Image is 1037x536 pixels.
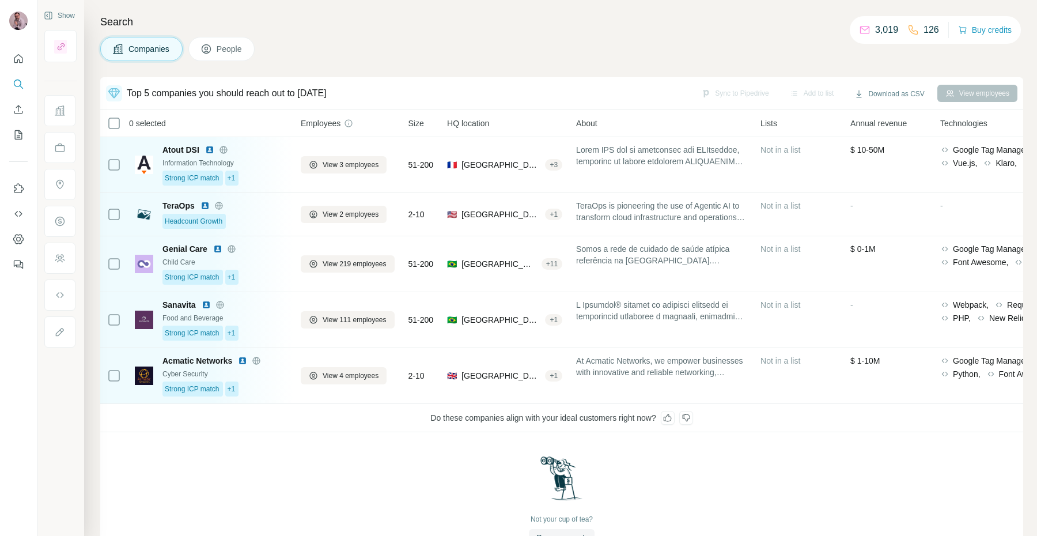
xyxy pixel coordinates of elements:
[447,370,457,382] span: 🇬🇧
[447,209,457,220] span: 🇺🇸
[875,23,898,37] p: 3,019
[846,85,932,103] button: Download as CSV
[447,118,489,129] span: HQ location
[162,158,287,168] div: Information Technology
[953,243,1030,255] span: Google Tag Manager,
[36,7,83,24] button: Show
[760,244,800,254] span: Not in a list
[162,313,287,323] div: Food and Beverage
[9,12,28,30] img: Avatar
[200,201,210,210] img: LinkedIn logo
[9,99,28,120] button: Enrich CSV
[9,178,28,199] button: Use Surfe on LinkedIn
[238,356,247,365] img: LinkedIn logo
[165,173,219,183] span: Strong ICP match
[162,144,199,156] span: Atout DSI
[542,259,562,269] div: + 11
[850,300,853,309] span: -
[228,328,236,338] span: +1
[447,159,457,171] span: 🇫🇷
[953,355,1030,367] span: Google Tag Manager,
[9,203,28,224] button: Use Surfe API
[760,201,800,210] span: Not in a list
[323,315,387,325] span: View 111 employees
[100,14,1023,30] h4: Search
[323,371,379,381] span: View 4 employees
[461,159,540,171] span: [GEOGRAPHIC_DATA]
[461,209,540,220] span: [GEOGRAPHIC_DATA], [US_STATE]
[576,243,747,266] span: Somos a rede de cuidado de saúde atípica referência na [GEOGRAPHIC_DATA]. Especializada no desenv...
[128,43,171,55] span: Companies
[760,118,777,129] span: Lists
[135,367,153,385] img: Logo of Acmatic Networks
[850,244,876,254] span: $ 0-1M
[408,209,425,220] span: 2-10
[9,74,28,95] button: Search
[989,312,1028,324] span: New Relic,
[576,355,747,378] span: At Acmatic Networks, we empower businesses with innovative and reliable networking, communication...
[228,384,236,394] span: +1
[408,258,434,270] span: 51-200
[165,384,219,394] span: Strong ICP match
[9,229,28,250] button: Dashboard
[760,300,800,309] span: Not in a list
[323,209,379,220] span: View 2 employees
[958,22,1012,38] button: Buy credits
[545,371,562,381] div: + 1
[953,299,989,311] span: Webpack,
[940,118,987,129] span: Technologies
[996,157,1017,169] span: Klaro,
[323,160,379,170] span: View 3 employees
[127,86,327,100] div: Top 5 companies you should reach out to [DATE]
[461,258,537,270] span: [GEOGRAPHIC_DATA], [GEOGRAPHIC_DATA]
[953,144,1030,156] span: Google Tag Manager,
[447,314,457,326] span: 🇧🇷
[461,314,540,326] span: [GEOGRAPHIC_DATA], [GEOGRAPHIC_DATA]
[576,144,747,167] span: Lorem IPS dol si ametconsec adi ELItseddoe, temporinc ut labore etdolorem ALIQUAENIMA, MINIMVE QU...
[760,145,800,154] span: Not in a list
[162,369,287,379] div: Cyber Security
[9,48,28,69] button: Quick start
[165,216,222,227] span: Headcount Growth
[545,209,562,220] div: + 1
[228,173,236,183] span: +1
[408,314,434,326] span: 51-200
[408,118,424,129] span: Size
[162,299,196,311] span: Sanavita
[301,367,387,384] button: View 4 employees
[940,201,943,210] span: -
[162,257,287,267] div: Child Care
[461,370,540,382] span: [GEOGRAPHIC_DATA], [GEOGRAPHIC_DATA], [GEOGRAPHIC_DATA]
[953,312,971,324] span: PHP,
[953,368,980,380] span: Python,
[165,272,219,282] span: Strong ICP match
[228,272,236,282] span: +1
[100,404,1023,432] div: Do these companies align with your ideal customers right now?
[760,356,800,365] span: Not in a list
[953,157,977,169] span: Vue.js,
[202,300,211,309] img: LinkedIn logo
[135,156,153,174] img: Logo of Atout DSI
[301,311,395,329] button: View 111 employees
[301,156,387,173] button: View 3 employees
[323,259,387,269] span: View 219 employees
[924,23,939,37] p: 126
[850,118,907,129] span: Annual revenue
[129,118,166,129] span: 0 selected
[850,356,880,365] span: $ 1-10M
[9,124,28,145] button: My lists
[545,315,562,325] div: + 1
[408,370,425,382] span: 2-10
[162,200,195,212] span: TeraOps
[213,244,222,254] img: LinkedIn logo
[531,514,593,524] div: Not your cup of tea?
[850,145,884,154] span: $ 10-50M
[162,355,232,367] span: Acmatic Networks
[135,311,153,329] img: Logo of Sanavita
[205,145,214,154] img: LinkedIn logo
[576,299,747,322] span: L Ipsumdol® sitamet co adipisci elitsedd ei temporincid utlaboree d magnaali, enimadmini veni qui...
[576,200,747,223] span: TeraOps is pioneering the use of Agentic AI to transform cloud infrastructure and operations for ...
[408,159,434,171] span: 51-200
[162,243,207,255] span: Genial Care
[165,328,219,338] span: Strong ICP match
